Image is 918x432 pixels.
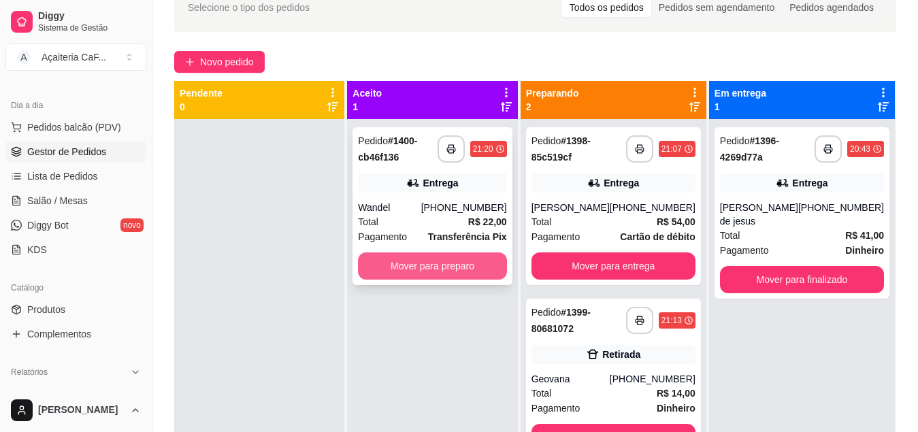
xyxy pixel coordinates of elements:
[531,135,591,163] strong: # 1398-85c519cf
[38,404,125,416] span: [PERSON_NAME]
[5,277,146,299] div: Catálogo
[353,86,382,100] p: Aceito
[526,86,579,100] p: Preparando
[720,135,750,146] span: Pedido
[5,239,146,261] a: KDS
[27,194,88,207] span: Salão / Mesas
[27,387,117,401] span: Relatórios de vendas
[27,243,47,256] span: KDS
[27,327,91,341] span: Complementos
[526,100,579,114] p: 2
[657,388,695,399] strong: R$ 14,00
[620,231,695,242] strong: Cartão de débito
[657,403,695,414] strong: Dinheiro
[531,229,580,244] span: Pagamento
[358,214,378,229] span: Total
[531,307,561,318] span: Pedido
[531,214,552,229] span: Total
[720,243,769,258] span: Pagamento
[5,165,146,187] a: Lista de Pedidos
[720,228,740,243] span: Total
[27,169,98,183] span: Lista de Pedidos
[531,307,591,334] strong: # 1399-80681072
[38,10,141,22] span: Diggy
[661,315,682,326] div: 21:13
[5,5,146,38] a: DiggySistema de Gestão
[42,50,106,64] div: Açaiteria CaF ...
[845,230,884,241] strong: R$ 41,00
[423,176,458,190] div: Entrega
[180,100,223,114] p: 0
[27,218,69,232] span: Diggy Bot
[200,54,254,69] span: Novo pedido
[715,100,766,114] p: 1
[798,201,884,228] div: [PHONE_NUMBER]
[473,144,493,154] div: 21:20
[185,57,195,67] span: plus
[657,216,695,227] strong: R$ 54,00
[610,372,695,386] div: [PHONE_NUMBER]
[5,141,146,163] a: Gestor de Pedidos
[5,214,146,236] a: Diggy Botnovo
[5,44,146,71] button: Select a team
[610,201,695,214] div: [PHONE_NUMBER]
[353,100,382,114] p: 1
[604,176,639,190] div: Entrega
[358,201,421,214] div: Wandel
[720,201,798,228] div: [PERSON_NAME] de jesus
[421,201,507,214] div: [PHONE_NUMBER]
[715,86,766,100] p: Em entrega
[5,394,146,427] button: [PERSON_NAME]
[358,229,407,244] span: Pagamento
[845,245,884,256] strong: Dinheiro
[27,303,65,316] span: Produtos
[531,386,552,401] span: Total
[5,116,146,138] button: Pedidos balcão (PDV)
[602,348,640,361] div: Retirada
[5,299,146,320] a: Produtos
[38,22,141,33] span: Sistema de Gestão
[27,145,106,159] span: Gestor de Pedidos
[428,231,507,242] strong: Transferência Pix
[174,51,265,73] button: Novo pedido
[531,201,610,214] div: [PERSON_NAME]
[531,252,695,280] button: Mover para entrega
[5,95,146,116] div: Dia a dia
[27,120,121,134] span: Pedidos balcão (PDV)
[358,135,417,163] strong: # 1400-cb46f136
[531,401,580,416] span: Pagamento
[792,176,827,190] div: Entrega
[720,266,884,293] button: Mover para finalizado
[661,144,682,154] div: 21:07
[180,86,223,100] p: Pendente
[5,190,146,212] a: Salão / Mesas
[531,372,610,386] div: Geovana
[358,252,506,280] button: Mover para preparo
[5,383,146,405] a: Relatórios de vendas
[17,50,31,64] span: A
[850,144,870,154] div: 20:43
[5,323,146,345] a: Complementos
[358,135,388,146] span: Pedido
[11,367,48,378] span: Relatórios
[720,135,779,163] strong: # 1396-4269d77a
[531,135,561,146] span: Pedido
[468,216,507,227] strong: R$ 22,00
